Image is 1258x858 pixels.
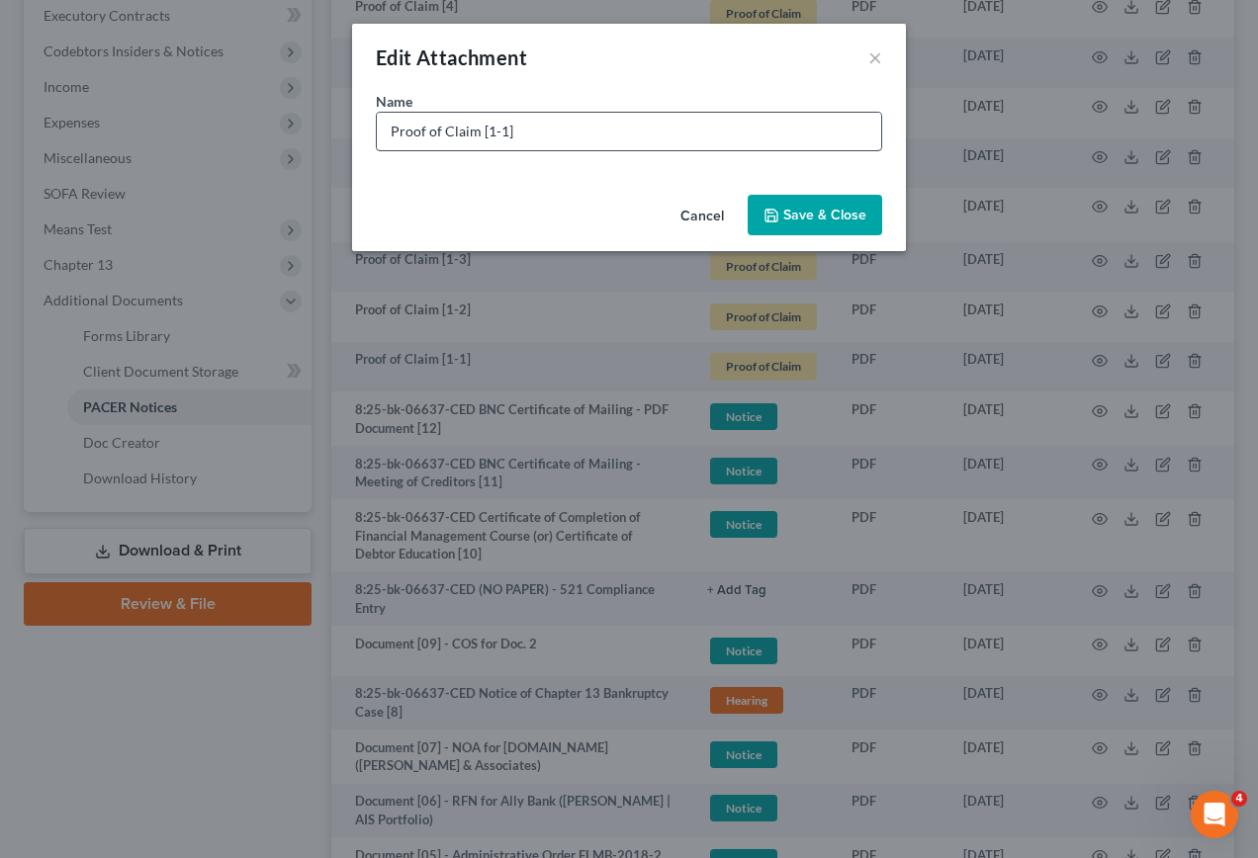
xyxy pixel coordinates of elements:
span: Name [376,93,412,110]
button: Cancel [665,197,740,236]
button: Save & Close [748,195,882,236]
span: Save & Close [783,207,866,223]
button: × [868,45,882,69]
iframe: Intercom live chat [1191,791,1238,838]
span: Edit [376,45,412,69]
input: Enter name... [377,113,881,150]
span: 4 [1231,791,1247,807]
span: Attachment [416,45,527,69]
